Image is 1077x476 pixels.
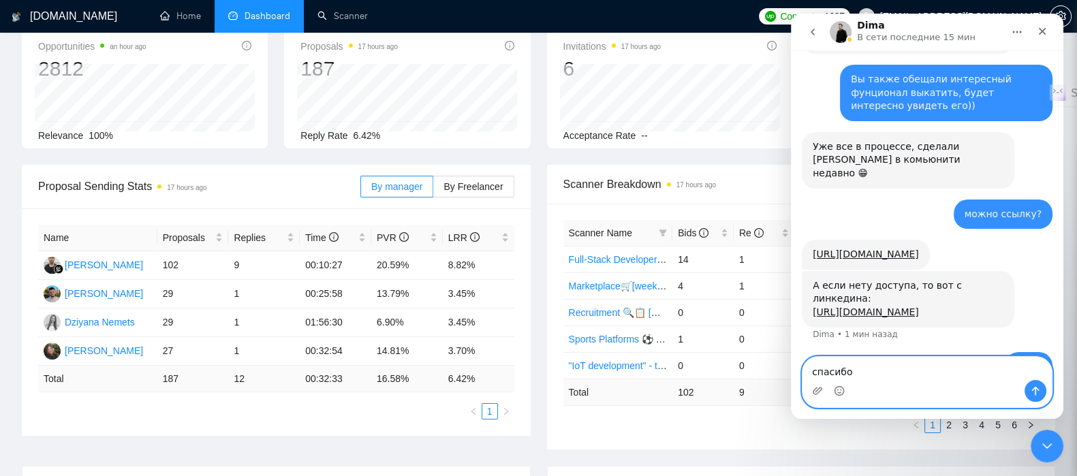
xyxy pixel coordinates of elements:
[569,281,747,291] a: Marketplace🛒[weekdays, full description]
[734,379,795,405] td: 9
[465,403,482,419] button: left
[502,407,510,415] span: right
[11,51,262,118] div: karina@exore.pro говорит…
[160,10,201,22] a: homeHome
[371,337,443,366] td: 14.81%
[659,229,667,237] span: filter
[157,225,229,251] th: Proposals
[482,403,498,419] li: 1
[300,308,371,337] td: 01:56:30
[38,225,157,251] th: Name
[157,280,229,308] td: 29
[163,186,262,216] div: можно ссылку?
[563,379,673,405] td: Total
[791,14,1063,419] iframe: Intercom live chat
[163,230,213,245] span: Proposals
[563,130,636,141] span: Acceptance Rate
[354,130,381,141] span: 6.42%
[11,338,262,385] div: karina@exore.pro говорит…
[498,403,514,419] button: right
[734,272,795,299] td: 1
[65,257,143,272] div: [PERSON_NAME]
[12,6,21,28] img: logo
[621,43,661,50] time: 17 hours ago
[990,417,1006,433] li: 5
[54,264,63,274] img: gigradar-bm.png
[672,352,734,379] td: 0
[569,334,700,345] a: Sports Platforms ⚽️ [weekend]
[448,232,480,243] span: LRR
[734,352,795,379] td: 0
[11,226,139,256] div: [URL][DOMAIN_NAME]Add reaction
[443,251,514,280] td: 8.82%
[38,130,83,141] span: Relevance
[21,372,32,383] button: Добавить вложение
[656,223,670,243] span: filter
[371,251,443,280] td: 20.59%
[569,360,670,371] a: "IoT development" - test
[317,10,368,22] a: searchScanner
[672,246,734,272] td: 14
[482,404,497,419] a: 1
[228,280,300,308] td: 1
[498,403,514,419] li: Next Page
[371,308,443,337] td: 6.90%
[505,41,514,50] span: info-circle
[1027,421,1035,429] span: right
[672,272,734,299] td: 4
[371,366,443,392] td: 16.58 %
[22,293,128,304] a: [URL][DOMAIN_NAME]
[300,337,371,366] td: 00:32:54
[371,280,443,308] td: 13.79%
[38,56,146,82] div: 2812
[569,254,708,265] a: Full-Stack Developer [weekdays]
[1050,11,1071,22] span: setting
[242,41,251,50] span: info-circle
[44,343,61,360] img: HH
[465,403,482,419] li: Previous Page
[89,130,113,141] span: 100%
[767,41,777,50] span: info-circle
[65,343,143,358] div: [PERSON_NAME]
[38,178,360,195] span: Proposal Sending Stats
[300,56,398,82] div: 187
[65,315,135,330] div: Dziyana Nemets
[734,326,795,352] td: 0
[469,407,478,415] span: left
[754,228,764,238] span: info-circle
[699,228,708,238] span: info-circle
[1007,417,1022,432] a: 6
[65,286,143,301] div: [PERSON_NAME]
[941,417,957,433] li: 2
[443,337,514,366] td: 3.70%
[973,417,990,433] li: 4
[228,11,238,20] span: dashboard
[228,308,300,337] td: 1
[11,186,262,227] div: karina@exore.pro говорит…
[11,118,223,175] div: Уже все в процессе, сделали [PERSON_NAME] в комьюнити недавно 😁Add reaction
[174,194,251,208] div: можно ссылку?
[38,38,146,54] span: Opportunities
[44,287,143,298] a: AK[PERSON_NAME]
[958,417,973,432] a: 3
[44,345,143,355] a: HH[PERSON_NAME]
[22,317,107,325] div: Dima • 1 мин назад
[60,59,251,99] div: Вы также обещали интересный фунционал выкатить, будет интересно увидеть его))
[157,337,229,366] td: 27
[157,366,229,392] td: 187
[824,9,845,24] span: 1037
[228,366,300,392] td: 12
[672,379,734,405] td: 102
[234,230,284,245] span: Replies
[470,232,480,242] span: info-circle
[443,308,514,337] td: 3.45%
[49,51,262,108] div: Вы также обещали интересный фунционал выкатить, будет интересно увидеть его))
[22,235,128,246] a: [URL][DOMAIN_NAME]
[167,184,206,191] time: 17 hours ago
[908,417,924,433] button: left
[300,38,398,54] span: Proposals
[43,372,54,383] button: Средство выбора эмодзи
[11,257,262,338] div: Dima говорит…
[734,299,795,326] td: 0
